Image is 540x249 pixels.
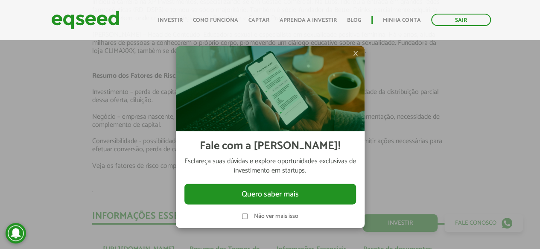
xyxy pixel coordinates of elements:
[176,46,365,131] img: Imagem celular
[353,48,358,58] span: ×
[248,18,269,23] a: Captar
[200,140,340,152] h2: Fale com a [PERSON_NAME]!
[158,18,183,23] a: Investir
[383,18,421,23] a: Minha conta
[280,18,337,23] a: Aprenda a investir
[431,14,491,26] a: Sair
[193,18,238,23] a: Como funciona
[184,184,356,205] button: Quero saber mais
[254,213,298,219] label: Não ver mais isso
[184,156,356,176] p: Esclareça suas dúvidas e explore oportunidades exclusivas de investimento em startups.
[51,9,120,31] img: EqSeed
[347,18,361,23] a: Blog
